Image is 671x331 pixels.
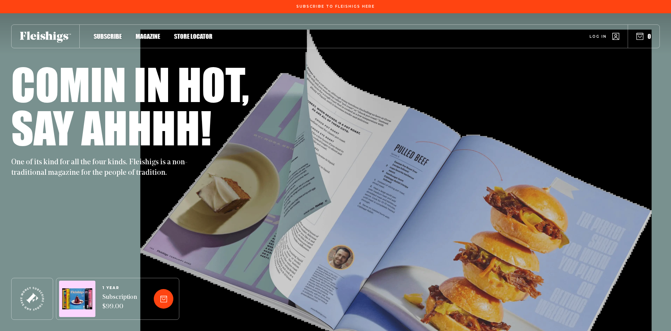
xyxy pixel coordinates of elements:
a: Log in [590,33,619,40]
p: One of its kind for all the four kinds. Fleishigs is a non-traditional magazine for the people of... [11,157,193,178]
span: Magazine [136,33,160,40]
img: Magazines image [62,288,92,310]
span: Log in [590,34,607,39]
a: Subscribe [94,31,122,41]
a: Subscribe To Fleishigs Here [295,5,376,8]
span: Subscribe To Fleishigs Here [296,5,375,9]
a: Magazine [136,31,160,41]
span: Store locator [174,33,212,40]
a: Store locator [174,31,212,41]
button: 0 [636,33,651,40]
span: 1 YEAR [102,286,137,290]
h1: Say ahhhh! [11,106,211,149]
span: Subscription $99.00 [102,293,137,312]
a: 1 YEARSubscription $99.00 [102,286,137,312]
h1: Comin in hot, [11,62,249,106]
span: Subscribe [94,33,122,40]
